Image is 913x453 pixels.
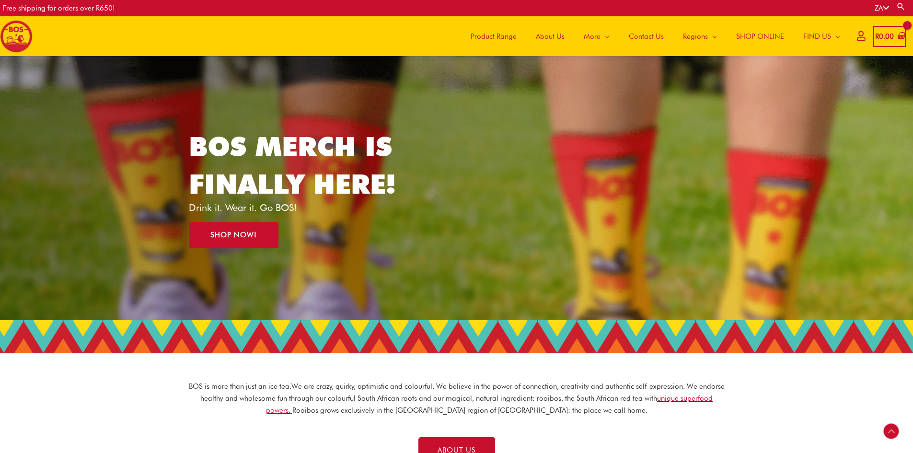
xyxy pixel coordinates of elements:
[210,232,257,239] span: SHOP NOW!
[803,22,831,51] span: FIND US
[461,16,526,56] a: Product Range
[189,222,278,248] a: SHOP NOW!
[266,394,713,415] a: unique superfood powers.
[873,26,906,47] a: View Shopping Cart, empty
[896,2,906,11] a: Search button
[454,16,850,56] nav: Site Navigation
[736,22,784,51] span: SHOP ONLINE
[875,32,894,41] bdi: 0.00
[673,16,727,56] a: Regions
[629,22,664,51] span: Contact Us
[584,22,601,51] span: More
[189,203,410,212] p: Drink it. Wear it. Go BOS!
[875,4,889,12] a: ZA
[536,22,565,51] span: About Us
[574,16,619,56] a: More
[619,16,673,56] a: Contact Us
[683,22,708,51] span: Regions
[188,381,725,416] p: BOS is more than just an ice tea. We are crazy, quirky, optimistic and colourful. We believe in t...
[189,130,396,200] a: BOS MERCH IS FINALLY HERE!
[727,16,794,56] a: SHOP ONLINE
[875,32,879,41] span: R
[526,16,574,56] a: About Us
[471,22,517,51] span: Product Range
